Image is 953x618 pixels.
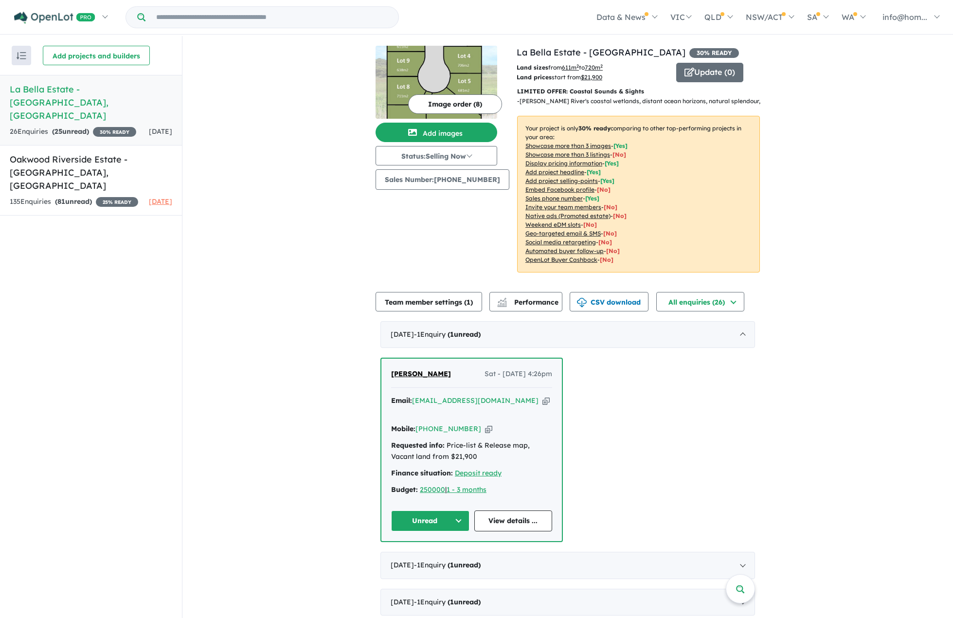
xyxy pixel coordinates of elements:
[525,177,598,184] u: Add project selling-points
[408,94,502,114] button: Image order (8)
[578,125,611,132] b: 30 % ready
[455,469,502,477] a: Deposit ready
[606,247,620,254] span: [No]
[380,321,755,348] div: [DATE]
[376,169,509,190] button: Sales Number:[PHONE_NUMBER]
[147,7,396,28] input: Try estate name, suburb, builder or developer
[600,63,603,69] sup: 2
[603,230,617,237] span: [No]
[517,47,685,58] a: La Bella Estate - [GEOGRAPHIC_DATA]
[613,142,628,149] span: [ Yes ]
[517,116,760,273] p: Your project is only comparing to other top-performing projects in your area: - - - - - - - - - -...
[376,123,497,142] button: Add images
[415,424,481,433] a: [PHONE_NUMBER]
[450,598,454,606] span: 1
[96,197,138,207] span: 25 % READY
[525,142,611,149] u: Showcase more than 3 images
[391,396,412,405] strong: Email:
[10,126,136,138] div: 26 Enquir ies
[447,485,486,494] a: 1 - 3 months
[585,195,599,202] span: [ Yes ]
[376,146,497,165] button: Status:Selling Now
[583,221,597,228] span: [No]
[448,330,481,339] strong: ( unread)
[489,292,562,311] button: Performance
[525,212,611,219] u: Native ads (Promoted estate)
[54,127,62,136] span: 25
[497,301,507,307] img: bar-chart.svg
[10,196,138,208] div: 135 Enquir ies
[600,256,613,263] span: [No]
[525,195,583,202] u: Sales phone number
[517,87,760,96] p: LIMITED OFFER: Coastal Sounds & Sights
[414,330,481,339] span: - 1 Enquir y
[420,485,445,494] a: 250000
[391,440,552,463] div: Price-list & Release map, Vacant land from $21,900
[525,230,601,237] u: Geo-targeted email & SMS
[597,186,611,193] span: [ No ]
[612,151,626,158] span: [ No ]
[525,247,604,254] u: Automated buyer follow-up
[391,484,552,496] div: |
[587,168,601,176] span: [ Yes ]
[414,561,481,569] span: - 1 Enquir y
[467,298,470,307] span: 1
[391,369,451,378] span: [PERSON_NAME]
[149,127,172,136] span: [DATE]
[10,83,172,122] h5: La Bella Estate - [GEOGRAPHIC_DATA] , [GEOGRAPHIC_DATA]
[576,63,579,69] sup: 2
[52,127,89,136] strong: ( unread)
[525,203,601,211] u: Invite your team members
[499,298,558,307] span: Performance
[517,64,548,71] b: Land sizes
[525,186,594,193] u: Embed Facebook profile
[376,292,482,311] button: Team member settings (1)
[542,396,550,406] button: Copy
[55,197,92,206] strong: ( unread)
[498,298,506,303] img: line-chart.svg
[600,177,614,184] span: [ Yes ]
[149,197,172,206] span: [DATE]
[391,368,451,380] a: [PERSON_NAME]
[17,52,26,59] img: sort.svg
[414,598,481,606] span: - 1 Enquir y
[581,73,602,81] u: $ 21,900
[689,48,739,58] span: 30 % READY
[10,153,172,192] h5: Oakwood Riverside Estate - [GEOGRAPHIC_DATA] , [GEOGRAPHIC_DATA]
[391,469,453,477] strong: Finance situation:
[474,510,553,531] a: View details ...
[525,160,602,167] u: Display pricing information
[450,561,454,569] span: 1
[450,330,454,339] span: 1
[585,64,603,71] u: 720 m
[656,292,744,311] button: All enquiries (26)
[380,589,755,616] div: [DATE]
[376,46,497,119] a: La Bella Estate - Warrnambool
[562,64,579,71] u: 611 m
[579,64,603,71] span: to
[525,151,610,158] u: Showcase more than 3 listings
[604,203,617,211] span: [ No ]
[43,46,150,65] button: Add projects and builders
[570,292,648,311] button: CSV download
[605,160,619,167] span: [ Yes ]
[517,63,669,73] p: from
[448,561,481,569] strong: ( unread)
[380,552,755,579] div: [DATE]
[517,96,768,106] p: - [PERSON_NAME] River's coastal wetlands, distant ocean horizons, natural splendour,
[391,510,469,531] button: Unread
[525,168,584,176] u: Add project headline
[517,73,669,82] p: start from
[485,368,552,380] span: Sat - [DATE] 4:26pm
[613,212,627,219] span: [No]
[525,256,597,263] u: OpenLot Buyer Cashback
[391,485,418,494] strong: Budget:
[577,298,587,308] img: download icon
[391,424,415,433] strong: Mobile:
[598,238,612,246] span: [No]
[882,12,927,22] span: info@hom...
[676,63,743,82] button: Update (0)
